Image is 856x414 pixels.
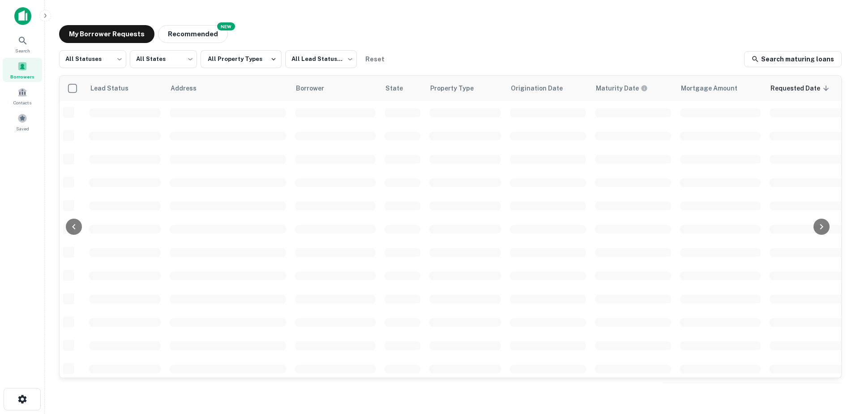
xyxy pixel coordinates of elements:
img: capitalize-icon.png [14,7,31,25]
h6: Maturity Date [596,83,639,93]
th: Mortgage Amount [676,76,765,101]
span: Contacts [13,99,31,106]
a: Saved [3,110,42,134]
th: Lead Status [85,76,165,101]
span: Property Type [430,83,485,94]
div: All Statuses [59,47,126,71]
div: All Lead Statuses [285,47,357,71]
span: Lead Status [90,83,140,94]
span: Mortgage Amount [681,83,749,94]
span: Maturity dates displayed may be estimated. Please contact the lender for the most accurate maturi... [596,83,659,93]
span: State [385,83,415,94]
span: Saved [16,125,29,132]
a: Borrowers [3,58,42,82]
th: State [380,76,425,101]
span: Borrower [296,83,336,94]
button: My Borrower Requests [59,25,154,43]
button: All Property Types [201,50,282,68]
div: All States [130,47,197,71]
a: Search [3,32,42,56]
div: Maturity dates displayed may be estimated. Please contact the lender for the most accurate maturi... [596,83,648,93]
th: Address [165,76,291,101]
th: Borrower [291,76,380,101]
span: Search [15,47,30,54]
div: NEW [217,22,235,30]
span: Requested Date [770,83,832,94]
span: Origination Date [511,83,574,94]
th: Requested Date [765,76,850,101]
button: Reset [360,50,389,68]
a: Contacts [3,84,42,108]
th: Origination Date [505,76,591,101]
button: Recommended [158,25,228,43]
th: Property Type [425,76,505,101]
span: Borrowers [10,73,34,80]
iframe: Chat Widget [811,342,856,385]
th: Maturity dates displayed may be estimated. Please contact the lender for the most accurate maturi... [591,76,676,101]
a: Search maturing loans [744,51,842,67]
span: Address [171,83,208,94]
